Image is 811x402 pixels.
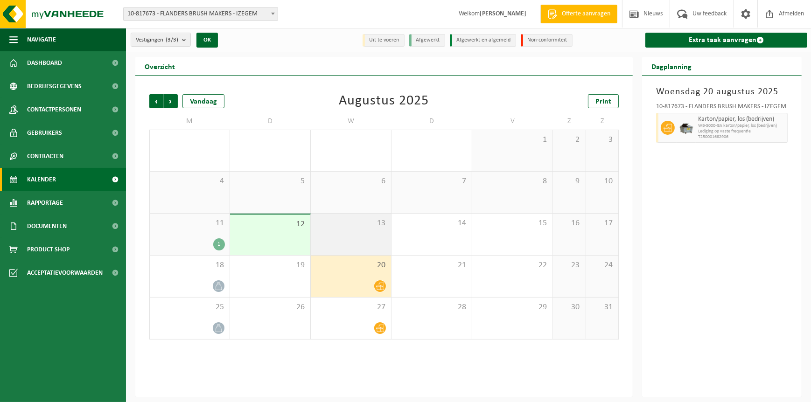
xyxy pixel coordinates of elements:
span: 10 [591,176,614,187]
span: Acceptatievoorwaarden [27,261,103,284]
button: OK [196,33,218,48]
a: Print [588,94,619,108]
span: 8 [477,176,548,187]
span: 29 [477,302,548,312]
span: 21 [396,260,467,270]
h3: Woensdag 20 augustus 2025 [656,85,788,99]
li: Afgewerkt en afgemeld [450,34,516,47]
span: 16 [558,218,580,229]
td: D [392,113,472,130]
span: 10-817673 - FLANDERS BRUSH MAKERS - IZEGEM [124,7,278,21]
span: 19 [235,260,306,270]
div: Vandaag [182,94,224,108]
span: 10-817673 - FLANDERS BRUSH MAKERS - IZEGEM [123,7,278,21]
span: Offerte aanvragen [559,9,613,19]
span: WB-5000-GA karton/papier, los (bedrijven) [698,123,785,129]
span: Product Shop [27,238,70,261]
span: 28 [396,302,467,312]
span: Bedrijfsgegevens [27,75,82,98]
span: 14 [396,218,467,229]
span: T250001682906 [698,134,785,140]
span: 4 [154,176,225,187]
span: 1 [477,135,548,145]
span: 15 [477,218,548,229]
span: 30 [558,302,580,312]
strong: [PERSON_NAME] [480,10,526,17]
td: D [230,113,311,130]
span: 17 [591,218,614,229]
span: Kalender [27,168,56,191]
span: 9 [558,176,580,187]
span: 5 [235,176,306,187]
img: WB-5000-GAL-GY-01 [679,121,693,135]
span: Contactpersonen [27,98,81,121]
span: Gebruikers [27,121,62,145]
span: 24 [591,260,614,270]
td: V [472,113,553,130]
span: 6 [315,176,386,187]
span: 11 [154,218,225,229]
span: 26 [235,302,306,312]
span: Contracten [27,145,63,168]
li: Uit te voeren [363,34,405,47]
span: Karton/papier, los (bedrijven) [698,116,785,123]
td: Z [553,113,586,130]
span: Print [595,98,611,105]
count: (3/3) [166,37,178,43]
span: Vestigingen [136,33,178,47]
li: Non-conformiteit [521,34,573,47]
li: Afgewerkt [409,34,445,47]
span: 25 [154,302,225,312]
h2: Overzicht [135,57,184,75]
h2: Dagplanning [642,57,701,75]
span: 22 [477,260,548,270]
span: Vorige [149,94,163,108]
td: W [311,113,392,130]
td: Z [586,113,619,130]
span: 13 [315,218,386,229]
span: 3 [591,135,614,145]
span: 23 [558,260,580,270]
span: 2 [558,135,580,145]
a: Extra taak aanvragen [645,33,807,48]
a: Offerte aanvragen [540,5,617,23]
span: 20 [315,260,386,270]
button: Vestigingen(3/3) [131,33,191,47]
span: 31 [591,302,614,312]
span: Volgende [164,94,178,108]
div: 10-817673 - FLANDERS BRUSH MAKERS - IZEGEM [656,104,788,113]
span: Dashboard [27,51,62,75]
span: 12 [235,219,306,229]
span: 27 [315,302,386,312]
div: Augustus 2025 [339,94,429,108]
span: Documenten [27,215,67,238]
span: Navigatie [27,28,56,51]
td: M [149,113,230,130]
span: Lediging op vaste frequentie [698,129,785,134]
div: 1 [213,238,225,250]
span: Rapportage [27,191,63,215]
span: 18 [154,260,225,270]
span: 7 [396,176,467,187]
